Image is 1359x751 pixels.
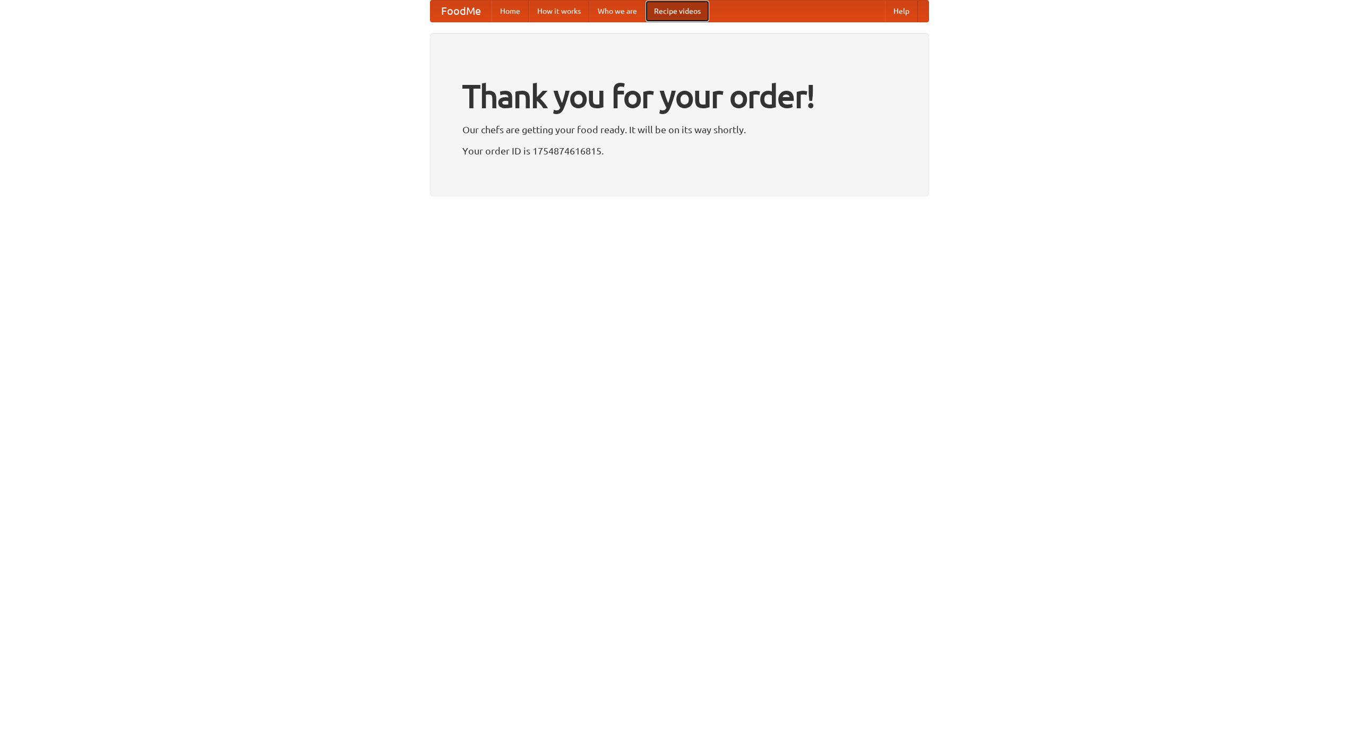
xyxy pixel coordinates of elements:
a: FoodMe [431,1,492,22]
p: Your order ID is 1754874616815. [462,143,897,159]
a: How it works [529,1,589,22]
p: Our chefs are getting your food ready. It will be on its way shortly. [462,122,897,137]
a: Who we are [589,1,646,22]
a: Recipe videos [646,1,709,22]
h1: Thank you for your order! [462,71,897,122]
a: Help [885,1,918,22]
a: Home [492,1,529,22]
